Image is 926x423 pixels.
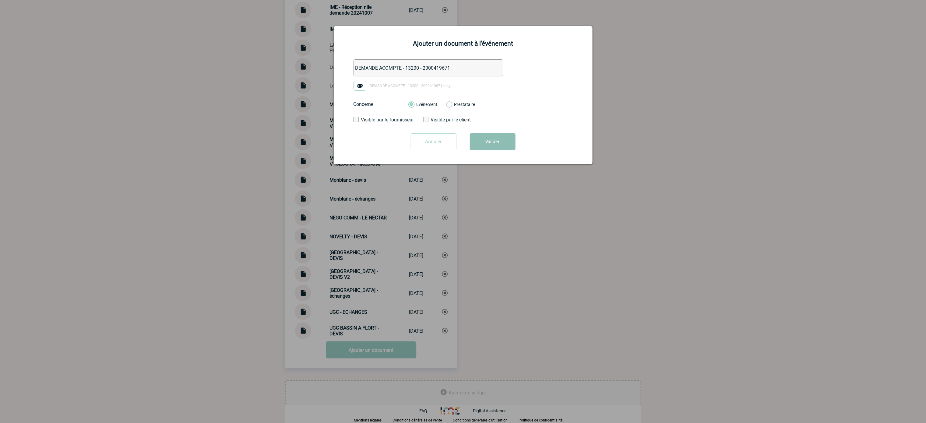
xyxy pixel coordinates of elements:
span: DEMANDE ACOMPTE - 13200 - 2000419671.msg [370,84,451,88]
input: Désignation [354,59,503,76]
label: Concerne [354,101,402,107]
button: Valider [470,133,516,150]
label: Evénement [408,102,414,107]
input: Annuler [411,133,456,150]
label: Visible par le fournisseur [354,117,410,123]
label: Visible par le client [423,117,480,123]
label: Prestataire [446,102,452,107]
h2: Ajouter un document à l'événement [341,40,585,47]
